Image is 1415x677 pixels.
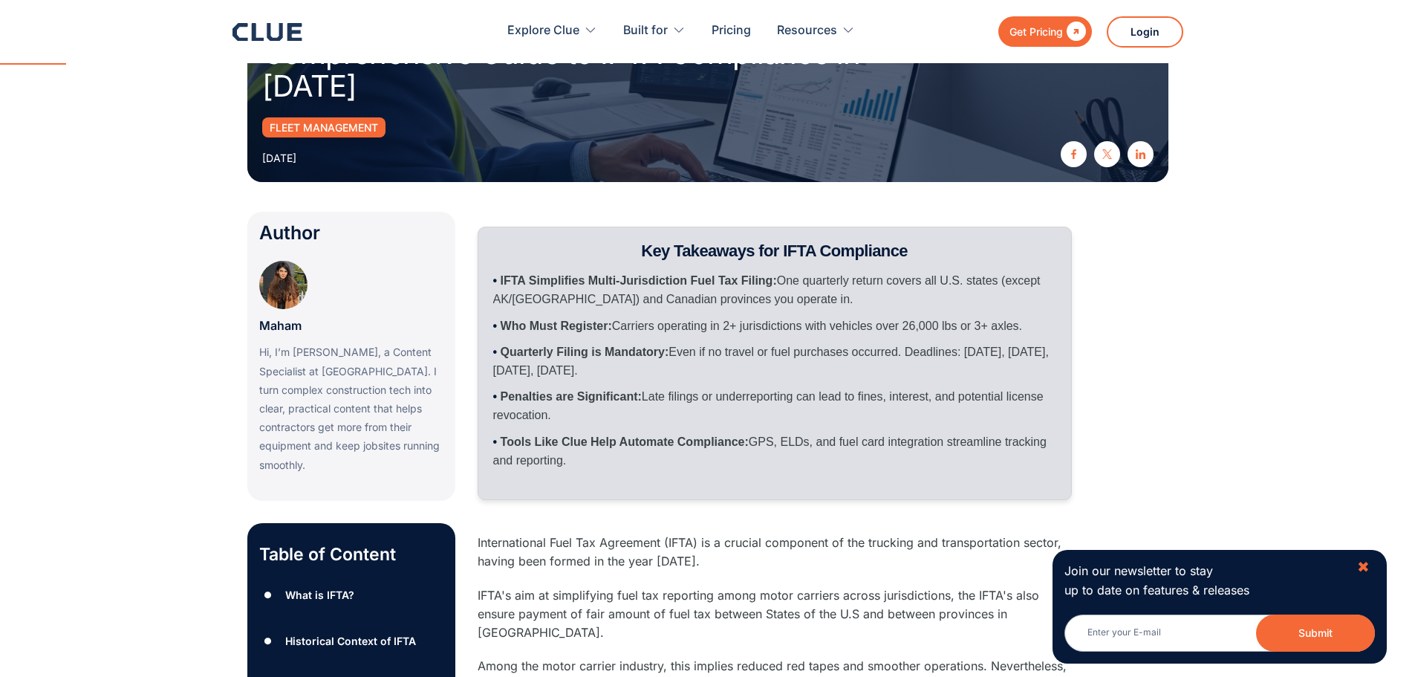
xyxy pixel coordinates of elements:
[478,500,1072,519] p: ‍
[493,317,1056,335] li: Carriers operating in 2+ jurisdictions with vehicles over 26,000 lbs or 3+ axles.
[1064,615,1375,652] input: Enter your E-mail
[1256,615,1375,652] button: Submit
[1069,149,1079,159] img: facebook icon
[507,7,597,54] div: Explore Clue
[262,117,386,137] a: Fleet management
[501,346,669,358] strong: Quarterly Filing is Mandatory:
[262,149,296,167] div: [DATE]
[262,37,886,103] h1: Comprehensive Guide to IFTA Compliance in [DATE]
[259,542,443,566] p: Table of Content
[478,586,1072,643] p: IFTA's aim at simplifying fuel tax reporting among motor carriers across jurisdictions, the IFTA'...
[493,433,1056,470] li: GPS, ELDs, and fuel card integration streamline tracking and reporting.
[493,387,1056,424] li: Late filings or underreporting can lead to fines, interest, and potential license revocation.
[1063,22,1086,41] div: 
[493,343,1056,380] li: Even if no travel or fuel purchases occurred. Deadlines: [DATE], [DATE], [DATE], [DATE].
[998,16,1092,47] a: Get Pricing
[259,584,277,606] div: ●
[285,586,354,604] div: What is IFTA?
[259,317,302,335] p: Maham
[623,7,668,54] div: Built for
[777,7,837,54] div: Resources
[507,7,579,54] div: Explore Clue
[259,343,443,473] p: Hi, I’m [PERSON_NAME], a Content Specialist at [GEOGRAPHIC_DATA]. I turn complex construction tec...
[1357,558,1370,577] div: ✖
[623,7,686,54] div: Built for
[777,7,855,54] div: Resources
[493,271,1056,308] li: One quarterly return covers all U.S. states (except AK/[GEOGRAPHIC_DATA]) and Canadian provinces ...
[259,584,443,606] a: ●What is IFTA?
[259,261,308,309] img: Maham
[493,242,1056,260] h2: Key Takeaways for IFTA Compliance
[259,224,443,242] div: Author
[1136,149,1145,159] img: linkedin icon
[712,7,751,54] a: Pricing
[1009,22,1063,41] div: Get Pricing
[1064,562,1344,599] p: Join our newsletter to stay up to date on features & releases
[285,632,416,650] div: Historical Context of IFTA
[501,390,642,403] strong: Penalties are Significant:
[259,630,277,652] div: ●
[501,274,777,287] strong: IFTA Simplifies Multi-Jurisdiction Fuel Tax Filing:
[259,630,443,652] a: ●Historical Context of IFTA
[1102,149,1112,159] img: twitter X icon
[501,320,612,332] strong: Who Must Register:
[478,534,1072,571] p: International Fuel Tax Agreement (IFTA) is a crucial component of the trucking and transportation...
[501,435,749,448] strong: Tools Like Clue Help Automate Compliance:
[1107,16,1183,48] a: Login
